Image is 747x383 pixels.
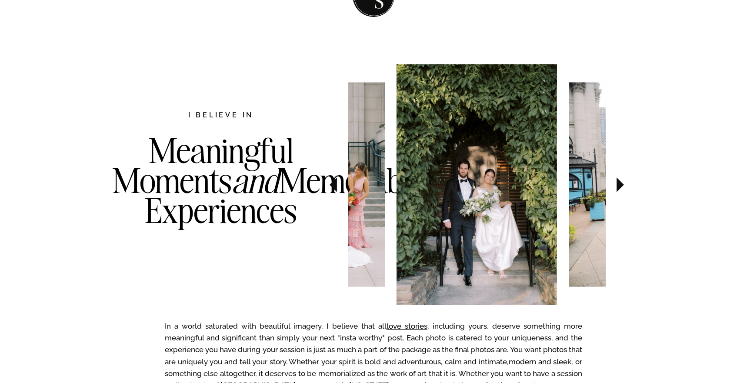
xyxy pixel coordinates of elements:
a: love stories [387,322,427,330]
h2: I believe in [142,110,300,122]
i: and [232,159,279,202]
img: Newlyweds in downtown NYC wearing tuxes and boutonnieres [569,82,705,286]
a: modern and sleek [509,357,571,366]
img: Bride and groom walking for a portrait [397,64,557,305]
h3: Meaningful Moments Memorable Experiences [112,136,330,261]
img: Bridesmaids in downtown [248,82,384,286]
